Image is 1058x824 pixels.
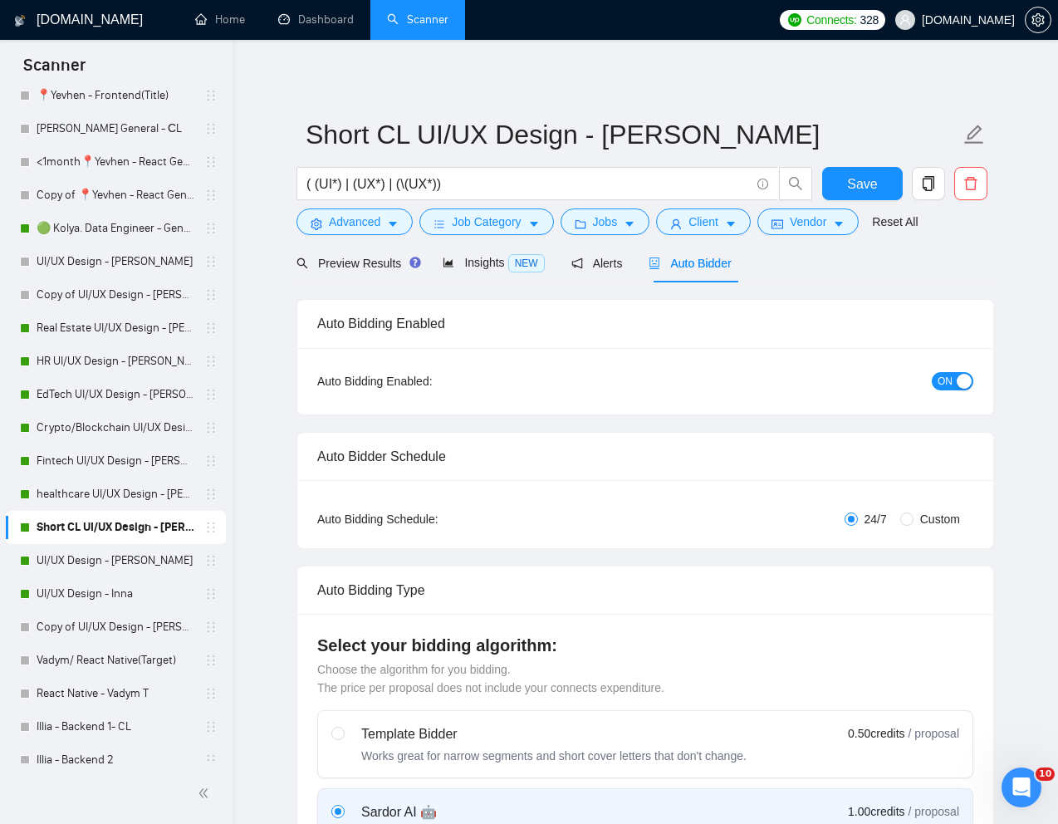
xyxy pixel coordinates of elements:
[872,213,918,231] a: Reset All
[204,355,218,368] span: holder
[860,11,879,29] span: 328
[37,478,194,511] a: healthcare UI/UX Design - [PERSON_NAME]
[443,257,454,268] span: area-chart
[771,218,783,230] span: idcard
[1002,768,1041,807] iframe: Intercom live chat
[37,511,194,544] a: Short CL UI/UX Design - [PERSON_NAME]
[198,785,214,802] span: double-left
[656,208,751,235] button: userClientcaret-down
[670,218,682,230] span: user
[508,254,545,272] span: NEW
[37,112,194,145] a: [PERSON_NAME] General - СL
[858,510,894,528] span: 24/7
[317,634,973,657] h4: Select your bidding algorithm:
[37,743,194,777] a: Illia - Backend 2
[204,687,218,700] span: holder
[790,213,826,231] span: Vendor
[204,454,218,468] span: holder
[387,12,448,27] a: searchScanner
[1025,7,1051,33] button: setting
[317,300,973,347] div: Auto Bidding Enabled
[909,803,959,820] span: / proposal
[649,257,731,270] span: Auto Bidder
[37,544,194,577] a: UI/UX Design - [PERSON_NAME]
[10,53,99,88] span: Scanner
[204,521,218,534] span: holder
[37,145,194,179] a: <1month📍Yevhen - React General - СL
[806,11,856,29] span: Connects:
[912,167,945,200] button: copy
[14,7,26,34] img: logo
[419,208,553,235] button: barsJob Categorycaret-down
[575,218,586,230] span: folder
[204,488,218,501] span: holder
[528,218,540,230] span: caret-down
[296,208,413,235] button: settingAdvancedcaret-down
[361,724,747,744] div: Template Bidder
[37,577,194,611] a: UI/UX Design - Inna
[317,663,664,694] span: Choose the algorithm for you bidding. The price per proposal does not include your connects expen...
[788,13,801,27] img: upwork-logo.png
[1025,13,1051,27] a: setting
[1026,13,1051,27] span: setting
[204,587,218,601] span: holder
[37,311,194,345] a: Real Estate UI/UX Design - [PERSON_NAME]
[204,720,218,733] span: holder
[37,245,194,278] a: UI/UX Design - [PERSON_NAME]
[204,388,218,401] span: holder
[938,372,953,390] span: ON
[204,222,218,235] span: holder
[306,174,750,194] input: Search Freelance Jobs...
[571,257,583,269] span: notification
[757,208,859,235] button: idcardVendorcaret-down
[37,677,194,710] a: React Native - Vadym T
[914,510,967,528] span: Custom
[561,208,650,235] button: folderJobscaret-down
[204,321,218,335] span: holder
[204,554,218,567] span: holder
[317,510,536,528] div: Auto Bidding Schedule:
[306,114,960,155] input: Scanner name...
[913,176,944,191] span: copy
[37,212,194,245] a: 🟢 Kolya. Data Engineer - General
[204,122,218,135] span: holder
[909,725,959,742] span: / proposal
[204,753,218,767] span: holder
[204,421,218,434] span: holder
[296,257,416,270] span: Preview Results
[37,611,194,644] a: Copy of UI/UX Design - [PERSON_NAME]
[278,12,354,27] a: dashboardDashboard
[757,179,768,189] span: info-circle
[955,176,987,191] span: delete
[649,257,660,269] span: robot
[779,167,812,200] button: search
[37,411,194,444] a: Crypto/Blockchain UI/UX Design - [PERSON_NAME]
[1036,768,1055,781] span: 10
[296,257,308,269] span: search
[37,378,194,411] a: EdTech UI/UX Design - [PERSON_NAME]
[204,288,218,302] span: holder
[361,802,620,822] div: Sardor AI 🤖
[204,189,218,202] span: holder
[361,748,747,764] div: Works great for narrow segments and short cover letters that don't change.
[204,155,218,169] span: holder
[954,167,987,200] button: delete
[571,257,623,270] span: Alerts
[311,218,322,230] span: setting
[899,14,911,26] span: user
[317,433,973,480] div: Auto Bidder Schedule
[624,218,635,230] span: caret-down
[204,89,218,102] span: holder
[317,566,973,614] div: Auto Bidding Type
[37,179,194,212] a: Copy of 📍Yevhen - React General - СL
[37,444,194,478] a: Fintech UI/UX Design - [PERSON_NAME]
[443,256,544,269] span: Insights
[833,218,845,230] span: caret-down
[195,12,245,27] a: homeHome
[963,124,985,145] span: edit
[37,278,194,311] a: Copy of UI/UX Design - [PERSON_NAME]
[329,213,380,231] span: Advanced
[317,372,536,390] div: Auto Bidding Enabled:
[204,620,218,634] span: holder
[848,724,904,743] span: 0.50 credits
